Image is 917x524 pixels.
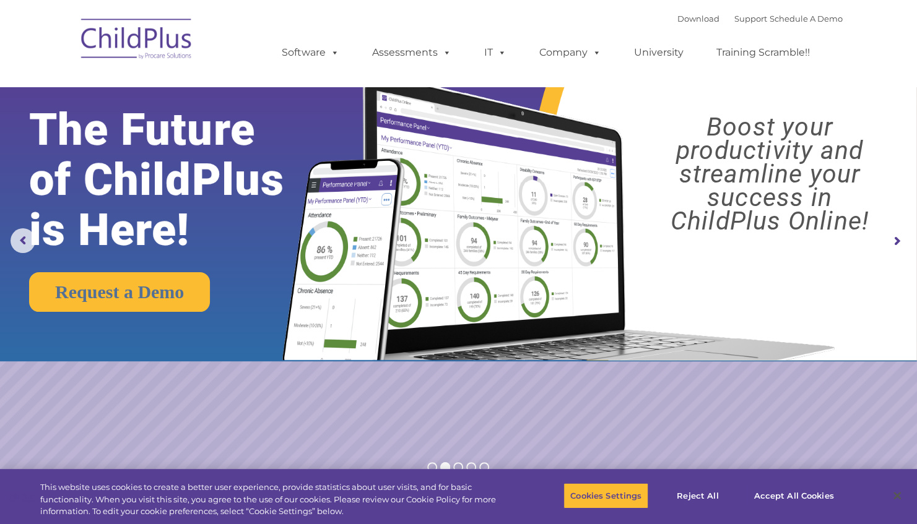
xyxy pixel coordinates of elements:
[659,483,736,509] button: Reject All
[172,82,210,91] span: Last name
[40,481,505,518] div: This website uses cookies to create a better user experience, provide statistics about user visit...
[677,14,719,24] a: Download
[884,482,911,509] button: Close
[770,14,843,24] a: Schedule A Demo
[734,14,767,24] a: Support
[704,40,822,65] a: Training Scramble!!
[29,105,322,255] rs-layer: The Future of ChildPlus is Here!
[563,483,648,509] button: Cookies Settings
[472,40,519,65] a: IT
[75,10,199,72] img: ChildPlus by Procare Solutions
[360,40,464,65] a: Assessments
[527,40,614,65] a: Company
[677,14,843,24] font: |
[29,272,210,312] a: Request a Demo
[747,483,840,509] button: Accept All Cookies
[269,40,352,65] a: Software
[172,132,225,142] span: Phone number
[633,115,906,233] rs-layer: Boost your productivity and streamline your success in ChildPlus Online!
[622,40,696,65] a: University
